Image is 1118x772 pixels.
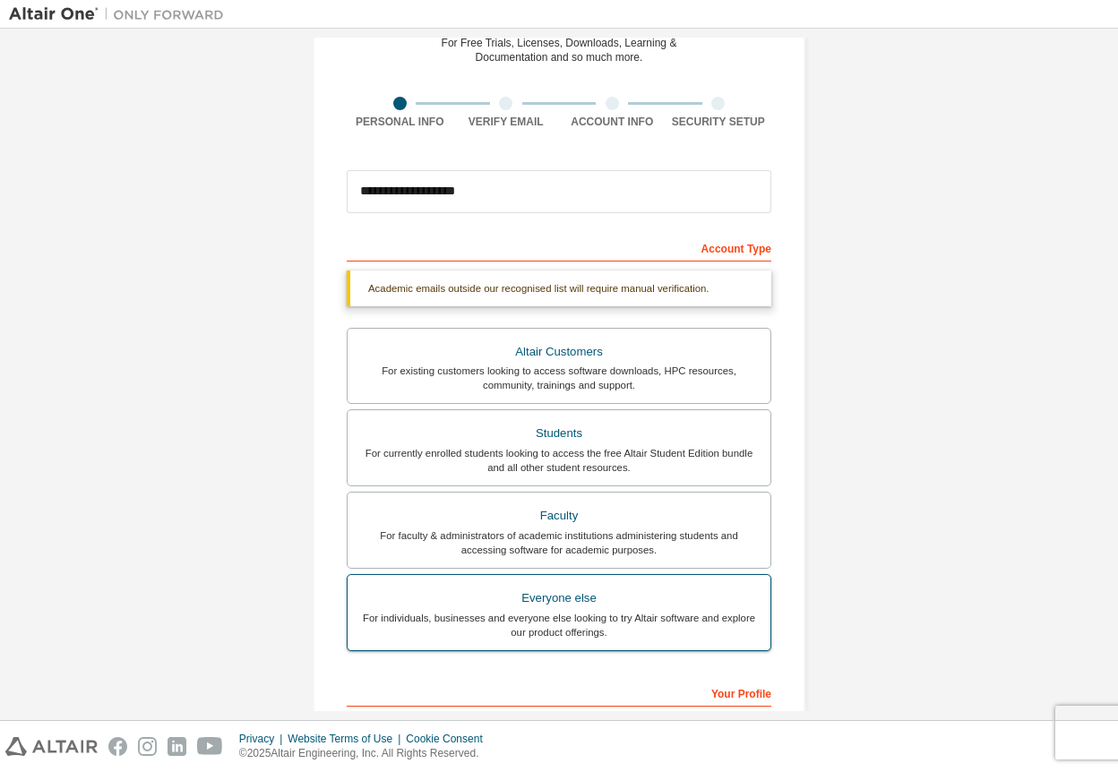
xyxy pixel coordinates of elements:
[9,5,233,23] img: Altair One
[239,746,494,761] p: © 2025 Altair Engineering, Inc. All Rights Reserved.
[453,115,560,129] div: Verify Email
[168,737,186,756] img: linkedin.svg
[358,586,760,611] div: Everyone else
[358,339,760,365] div: Altair Customers
[559,115,666,129] div: Account Info
[442,36,677,64] div: For Free Trials, Licenses, Downloads, Learning & Documentation and so much more.
[288,732,406,746] div: Website Terms of Use
[358,421,760,446] div: Students
[666,115,772,129] div: Security Setup
[358,364,760,392] div: For existing customers looking to access software downloads, HPC resources, community, trainings ...
[358,611,760,639] div: For individuals, businesses and everyone else looking to try Altair software and explore our prod...
[347,115,453,129] div: Personal Info
[358,528,760,557] div: For faculty & administrators of academic institutions administering students and accessing softwa...
[239,732,288,746] div: Privacy
[138,737,157,756] img: instagram.svg
[358,446,760,475] div: For currently enrolled students looking to access the free Altair Student Edition bundle and all ...
[197,737,223,756] img: youtube.svg
[347,270,771,306] div: Academic emails outside our recognised list will require manual verification.
[347,233,771,262] div: Account Type
[5,737,98,756] img: altair_logo.svg
[406,732,493,746] div: Cookie Consent
[347,678,771,707] div: Your Profile
[358,503,760,528] div: Faculty
[108,737,127,756] img: facebook.svg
